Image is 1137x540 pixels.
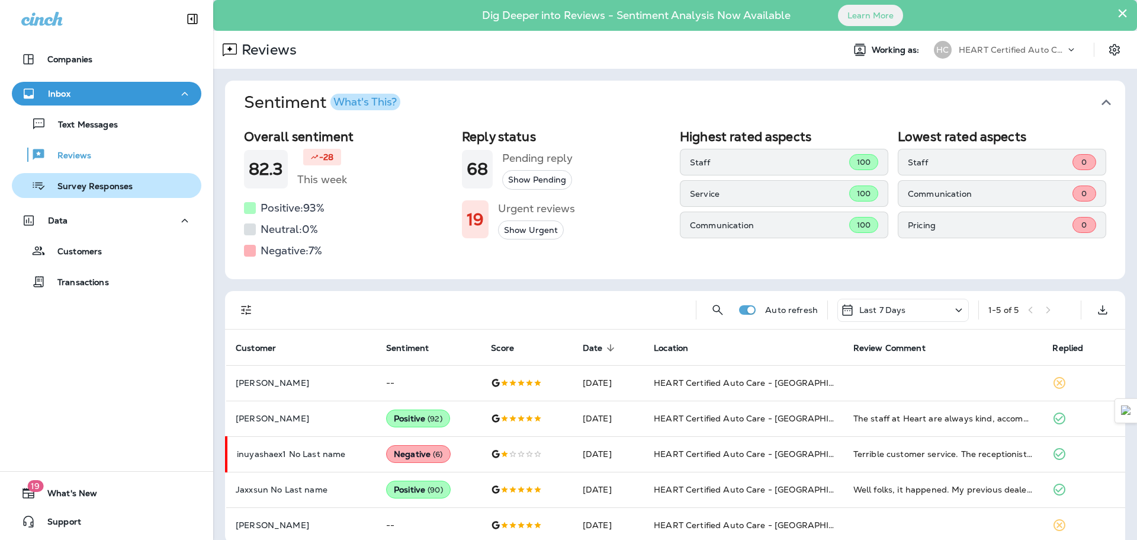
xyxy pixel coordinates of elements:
button: Filters [235,298,258,322]
span: What's New [36,488,97,503]
span: HEART Certified Auto Care - [GEOGRAPHIC_DATA] [654,378,866,388]
span: 100 [857,188,871,199]
span: Review Comment [853,343,941,353]
p: Service [690,189,849,199]
span: HEART Certified Auto Care - [GEOGRAPHIC_DATA] [654,449,866,459]
button: Close [1117,4,1128,23]
span: Replied [1052,343,1099,353]
h5: This week [297,170,347,189]
span: Score [491,343,529,353]
p: Data [48,216,68,225]
h2: Overall sentiment [244,129,452,144]
span: Customer [236,343,276,353]
span: Score [491,343,514,353]
span: 100 [857,157,871,167]
td: -- [377,365,481,401]
button: Customers [12,238,201,263]
p: Auto refresh [765,305,818,315]
button: Companies [12,47,201,71]
span: 19 [27,480,43,492]
button: Settings [1104,39,1125,60]
p: Inbox [48,89,70,98]
div: The staff at Heart are always kind, accommodating, and honest with everything when we bring our c... [853,413,1034,424]
p: -28 [319,151,333,163]
span: ( 6 ) [433,449,442,459]
h5: Negative: 7 % [261,241,322,260]
div: Negative [386,445,451,463]
span: Review Comment [853,343,926,353]
td: [DATE] [573,365,644,401]
p: Communication [908,189,1072,199]
h1: Sentiment [244,92,400,113]
button: Export as CSV [1091,298,1114,322]
button: Collapse Sidebar [176,7,209,31]
div: Well folks, it happened. My previous dealer serviced Audi A3. One morning on my way to work. My A... [853,484,1034,496]
div: HC [934,41,952,59]
button: Support [12,510,201,533]
div: What's This? [333,97,397,107]
span: 100 [857,220,871,230]
button: Inbox [12,82,201,106]
button: Show Pending [502,170,572,190]
span: Working as: [872,45,922,55]
span: Replied [1052,343,1083,353]
span: ( 90 ) [428,485,443,495]
div: Positive [386,410,450,427]
p: Communication [690,221,849,230]
span: Date [583,343,618,353]
span: HEART Certified Auto Care - [GEOGRAPHIC_DATA] [654,413,866,424]
h1: 19 [467,210,484,229]
button: 19What's New [12,481,201,505]
td: [DATE] [573,472,644,507]
button: Search Reviews [706,298,730,322]
p: [PERSON_NAME] [236,378,367,388]
h2: Lowest rated aspects [898,129,1106,144]
p: Staff [690,158,849,167]
span: Location [654,343,688,353]
td: [DATE] [573,436,644,472]
h2: Highest rated aspects [680,129,888,144]
div: Positive [386,481,451,499]
span: 0 [1081,220,1087,230]
p: HEART Certified Auto Care [959,45,1065,55]
span: 0 [1081,188,1087,199]
h5: Pending reply [502,149,573,168]
span: Sentiment [386,343,444,353]
p: Jaxxsun No Last name [236,485,367,494]
span: HEART Certified Auto Care - [GEOGRAPHIC_DATA] [654,484,866,495]
p: [PERSON_NAME] [236,414,367,423]
h5: Positive: 93 % [261,199,325,218]
button: SentimentWhat's This? [235,81,1135,124]
p: Survey Responses [46,181,133,193]
span: ( 92 ) [428,414,442,424]
button: Transactions [12,269,201,294]
p: Reviews [46,151,91,162]
h2: Reply status [462,129,670,144]
p: Companies [47,55,92,64]
button: Text Messages [12,111,201,136]
span: Support [36,517,81,531]
div: 1 - 5 of 5 [988,305,1019,315]
p: inuyashaex1 No Last name [237,449,367,459]
h1: 68 [467,159,488,179]
span: 0 [1081,157,1087,167]
button: Reviews [12,142,201,167]
span: Customer [236,343,291,353]
span: Date [583,343,603,353]
h5: Neutral: 0 % [261,220,318,239]
button: Data [12,209,201,232]
div: SentimentWhat's This? [225,124,1125,279]
p: Staff [908,158,1072,167]
button: Show Urgent [498,221,564,240]
span: Sentiment [386,343,429,353]
button: Survey Responses [12,173,201,198]
button: What's This? [330,94,400,110]
h1: 82.3 [249,159,283,179]
div: Terrible customer service. The receptionist is a despotic person who is not interested in satisfy... [853,448,1034,460]
button: Learn More [838,5,903,26]
p: Text Messages [46,120,118,131]
h5: Urgent reviews [498,199,575,218]
p: Pricing [908,221,1072,230]
p: Customers [46,247,102,258]
td: [DATE] [573,401,644,436]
